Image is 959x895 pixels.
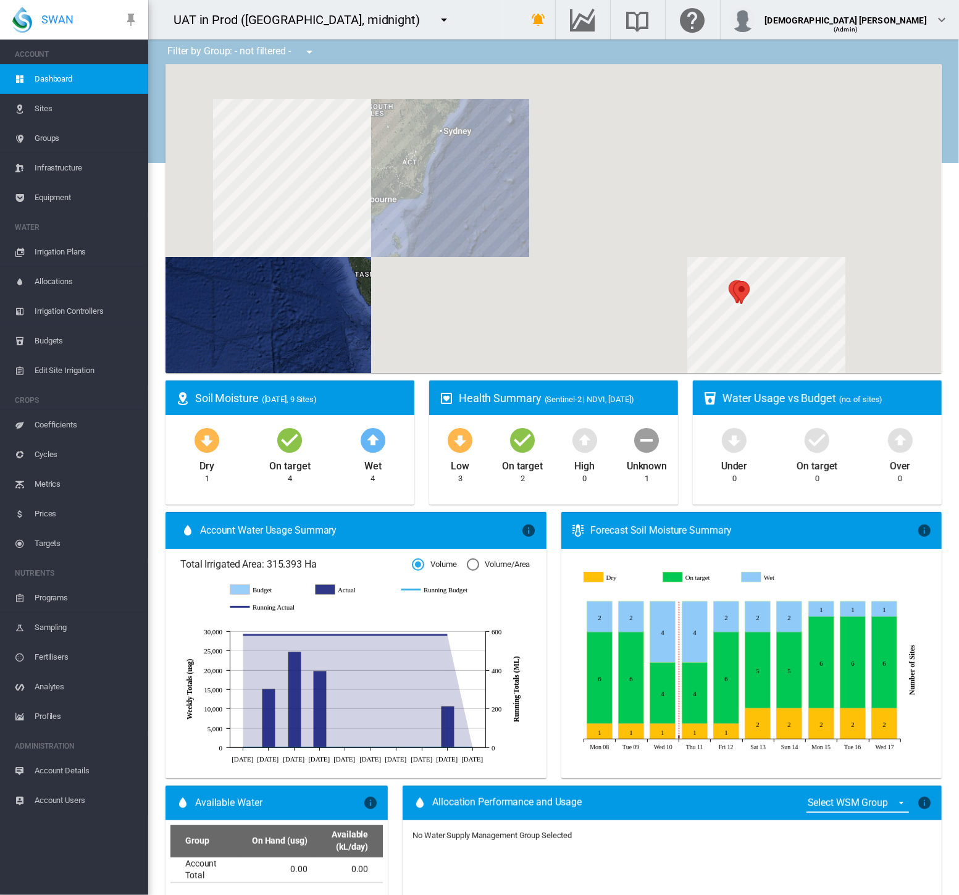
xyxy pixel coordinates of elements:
[781,744,798,750] tspan: Sun 14
[703,391,718,406] md-icon: icon-cup-water
[195,796,262,810] span: Available Water
[917,523,932,538] md-icon: icon-information
[35,499,138,529] span: Prices
[180,558,412,571] span: Total Irrigated Area: 315.393 Ha
[618,632,643,724] g: On target Sep 09, 2025 6
[682,602,707,663] g: Wet Sep 11, 2025 4
[898,473,902,484] div: 0
[653,744,672,750] tspan: Wed 10
[834,26,858,33] span: (Admin)
[871,708,897,739] g: Dry Sep 17, 2025 2
[35,672,138,702] span: Analytes
[175,796,190,810] md-icon: icon-water
[15,736,138,756] span: ADMINISTRATION
[808,708,834,739] g: Dry Sep 15, 2025 2
[908,645,916,695] tspan: Number of Sites
[522,523,537,538] md-icon: icon-information
[207,725,223,733] tspan: 5,000
[713,724,739,739] g: Dry Sep 12, 2025 1
[844,744,861,750] tspan: Tue 16
[204,705,222,713] tspan: 10,000
[808,602,834,617] g: Wet Sep 15, 2025 1
[840,708,865,739] g: Dry Sep 16, 2025 2
[262,395,317,404] span: ([DATE], 9 Sites)
[333,755,355,763] tspan: [DATE]
[730,280,746,303] div: NDVI: My New Site Health Area - 2021-03-26T07:49:16.362Z
[886,425,915,455] md-icon: icon-arrow-up-bold-circle
[445,632,450,637] circle: Running Actual Sep 3 582.27
[15,44,138,64] span: ACCOUNT
[492,705,502,713] tspan: 200
[288,473,292,484] div: 4
[797,455,837,473] div: On target
[204,647,222,655] tspan: 25,000
[584,572,654,583] g: Dry
[590,744,609,750] tspan: Mon 08
[765,9,927,22] div: [DEMOGRAPHIC_DATA] [PERSON_NAME]
[205,473,209,484] div: 1
[385,755,406,763] tspan: [DATE]
[35,237,138,267] span: Irrigation Plans
[750,744,766,750] tspan: Sat 13
[508,425,537,455] md-icon: icon-checkbox-marked-circle
[492,628,502,636] tspan: 600
[678,12,708,27] md-icon: Click here for help
[722,390,932,406] div: Water Usage vs Budget
[502,455,543,473] div: On target
[871,616,897,708] g: On target Sep 17, 2025 6
[232,755,253,763] tspan: [DATE]
[175,391,190,406] md-icon: icon-map-marker-radius
[180,523,195,538] md-icon: icon-water
[35,410,138,440] span: Coefficients
[745,632,770,708] g: On target Sep 13, 2025 5
[35,94,138,124] span: Sites
[731,7,755,32] img: profile.jpg
[445,745,450,750] circle: Running Budget Sep 3 0
[302,44,317,59] md-icon: icon-menu-down
[15,217,138,237] span: WATER
[35,64,138,94] span: Dashboard
[35,613,138,642] span: Sampling
[729,280,745,303] div: NDVI: My New Site Health Area - 2021-03-29T02:33:32.835Z
[582,473,587,484] div: 0
[317,745,322,750] circle: Running Budget Jul 30 0
[734,281,750,304] div: NDVI: hhh
[732,473,737,484] div: 0
[316,584,388,595] g: Actual
[718,744,733,750] tspan: Fri 12
[364,455,382,473] div: Wet
[650,602,675,663] g: Wet Sep 10, 2025 4
[574,455,595,473] div: High
[532,12,547,27] md-icon: icon-bell-ring
[437,12,451,27] md-icon: icon-menu-down
[230,584,303,595] g: Budget
[35,296,138,326] span: Irrigation Controllers
[419,632,424,637] circle: Running Actual Aug 27 582.23
[240,745,245,750] circle: Running Budget Jul 9 0
[412,830,572,841] div: No Water Supply Management Group Selected
[35,756,138,786] span: Account Details
[393,745,398,750] circle: Running Budget Aug 20 0
[308,755,330,763] tspan: [DATE]
[570,425,600,455] md-icon: icon-arrow-up-bold-circle
[729,280,745,303] div: NDVI: My New Site Health Area - 2021-03-29T02:38:11.078Z
[650,724,675,739] g: Dry Sep 10, 2025 1
[645,473,649,484] div: 1
[204,686,222,694] tspan: 15,000
[451,455,469,473] div: Low
[266,632,270,637] circle: Running Actual Jul 16 582.06
[401,584,474,595] g: Running Budget
[839,395,883,404] span: (no. of sites)
[733,281,749,304] div: NDVI: SHA1
[467,559,530,571] md-radio-button: Volume/Area
[342,745,347,750] circle: Running Budget Aug 6 0
[806,794,909,813] md-select: {{'ALLOCATION.SELECT_GROUP' | i18next}}
[721,455,748,473] div: Under
[875,744,894,750] tspan: Wed 17
[35,124,138,153] span: Groups
[776,602,802,632] g: Wet Sep 14, 2025 2
[459,390,668,406] div: Health Summary
[571,523,586,538] md-icon: icon-thermometer-lines
[368,632,373,637] circle: Running Actual Aug 13 582.23
[587,632,612,724] g: On target Sep 08, 2025 6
